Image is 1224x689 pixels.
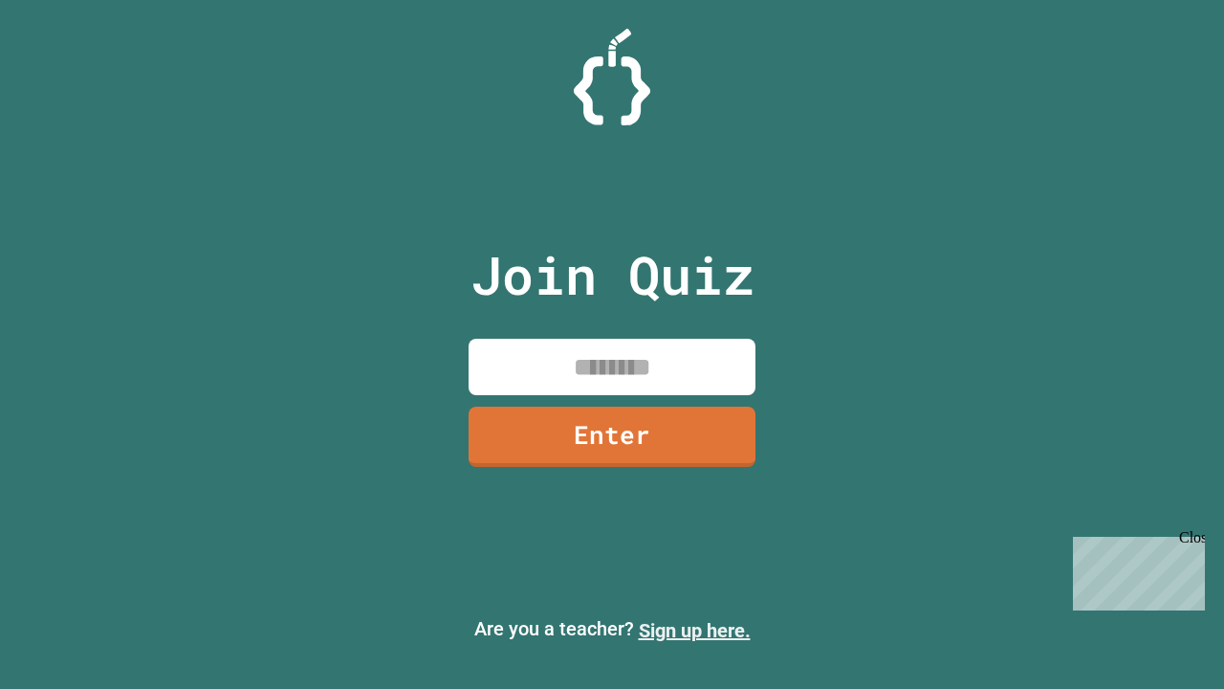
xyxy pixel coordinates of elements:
[469,407,755,467] a: Enter
[639,619,751,642] a: Sign up here.
[15,614,1209,645] p: Are you a teacher?
[574,29,650,125] img: Logo.svg
[470,235,754,315] p: Join Quiz
[1065,529,1205,611] iframe: chat widget
[8,8,132,122] div: Chat with us now!Close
